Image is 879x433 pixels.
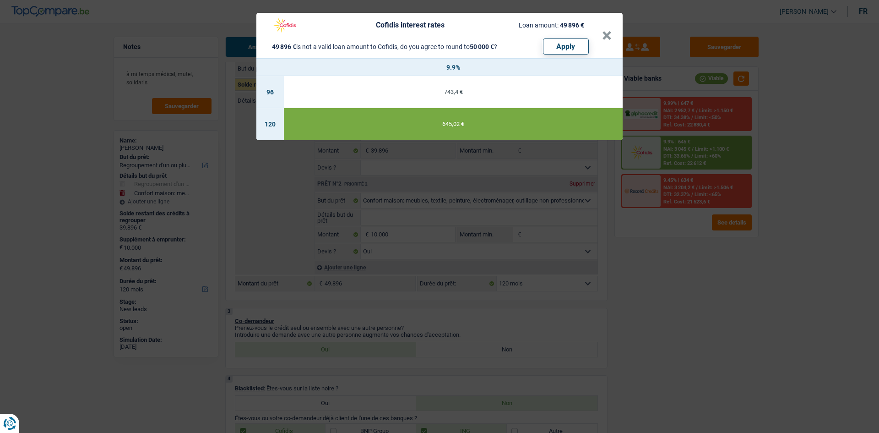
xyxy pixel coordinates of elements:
div: is not a valid loan amount to Cofidis, do you agree to round to ? [272,44,497,50]
span: 49 896 € [560,22,584,29]
img: Cofidis [267,16,302,34]
div: 645,02 € [284,121,623,127]
div: 743,4 € [284,89,623,95]
span: Loan amount: [519,22,559,29]
div: Cofidis interest rates [376,22,445,29]
td: 120 [256,108,284,140]
span: 50 000 € [470,43,494,50]
span: 49 896 € [272,43,296,50]
td: 96 [256,76,284,108]
button: Apply [543,38,589,55]
th: 9.9% [284,59,623,76]
button: × [602,31,612,40]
